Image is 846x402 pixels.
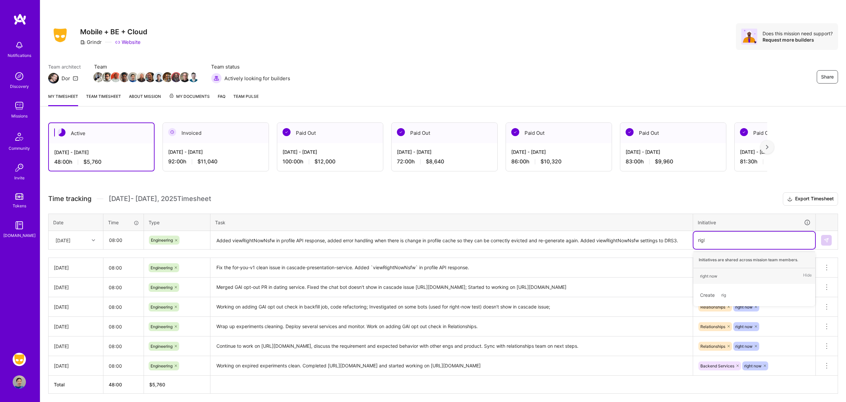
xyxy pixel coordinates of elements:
[58,128,65,136] img: Active
[94,63,198,70] span: Team
[61,75,70,82] div: Dor
[151,304,173,309] span: Engineering
[211,317,692,336] textarea: Wrap up experiments cleaning. Deploy several services and monitor. Work on adding GAI opt out che...
[700,363,734,368] span: Backend Services
[154,72,164,82] img: Team Member Avatar
[735,344,753,349] span: right now
[49,214,103,231] th: Date
[92,239,95,242] i: icon Chevron
[181,72,189,83] a: Team Member Avatar
[163,123,269,143] div: Invoiced
[14,174,25,181] div: Invite
[94,72,103,83] a: Team Member Avatar
[277,123,383,143] div: Paid Out
[700,304,725,309] span: Relationships
[718,291,729,300] span: rig
[54,362,98,369] div: [DATE]
[54,284,98,291] div: [DATE]
[211,337,692,355] textarea: Continue to work on [URL][DOMAIN_NAME], discuss the requirement and expected behavior with other ...
[168,148,263,155] div: [DATE] - [DATE]
[149,382,165,387] span: $ 5,760
[103,72,111,83] a: Team Member Avatar
[163,72,173,82] img: Team Member Avatar
[48,73,59,84] img: Team Architect
[103,337,144,355] input: HH:MM
[103,279,144,296] input: HH:MM
[13,39,26,52] img: bell
[49,123,154,143] div: Active
[151,324,173,329] span: Engineering
[137,72,147,82] img: Team Member Avatar
[15,193,23,200] img: tokens
[49,376,103,394] th: Total
[211,278,692,297] textarea: Merged GAI opt-out PR in dating service. Fixed the chat bot doesn't show in cascade issue [URL][D...
[693,252,815,268] div: Initiatives are shared across mission team members.
[103,259,144,277] input: HH:MM
[211,259,692,277] textarea: Fix the for-you-v1 clean issue in cascade-presentation-service. Added `viewRightNowNsfw` in profi...
[146,72,155,83] a: Team Member Avatar
[145,72,155,82] img: Team Member Avatar
[211,63,290,70] span: Team status
[700,324,725,329] span: Relationships
[80,40,85,45] i: icon CompanyGray
[180,72,190,82] img: Team Member Avatar
[155,72,163,83] a: Team Member Avatar
[111,72,121,82] img: Team Member Avatar
[129,93,161,106] a: About Mission
[697,287,812,303] div: Create
[8,52,31,59] div: Notifications
[783,192,838,206] button: Export Timesheet
[821,74,834,80] span: Share
[13,375,26,389] img: User Avatar
[218,93,225,106] a: FAQ
[735,304,753,309] span: right now
[108,219,139,226] div: Time
[119,72,129,82] img: Team Member Avatar
[700,273,717,280] div: right now
[735,324,753,329] span: right now
[11,375,28,389] a: User Avatar
[511,158,606,165] div: 86:00 h
[48,195,91,203] span: Time tracking
[817,70,838,84] button: Share
[224,75,290,82] span: Actively looking for builders
[104,231,143,249] input: HH:MM
[169,93,210,100] span: My Documents
[211,73,222,84] img: Actively looking for builders
[151,363,173,368] span: Engineering
[151,344,173,349] span: Engineering
[128,72,138,82] img: Team Member Avatar
[233,93,259,106] a: Team Pulse
[80,28,147,36] h3: Mobile + BE + Cloud
[11,353,28,366] a: Grindr: Mobile + BE + Cloud
[211,298,692,316] textarea: Working on adding GAI opt out check in backfill job, code refactoring; Investigated on some bots ...
[111,72,120,83] a: Team Member Avatar
[9,145,30,152] div: Community
[54,149,149,156] div: [DATE] - [DATE]
[189,72,198,83] a: Team Member Avatar
[655,158,673,165] span: $9,960
[766,145,769,149] img: right
[73,76,78,81] i: icon Mail
[102,72,112,82] img: Team Member Avatar
[197,158,217,165] span: $11,040
[137,72,146,83] a: Team Member Avatar
[172,72,181,83] a: Team Member Avatar
[211,357,692,375] textarea: Working on expired experiments clean. Completed [URL][DOMAIN_NAME] and started working on [URL][D...
[169,93,210,106] a: My Documents
[511,148,606,155] div: [DATE] - [DATE]
[210,214,693,231] th: Task
[11,129,27,145] img: Community
[13,202,26,209] div: Tokens
[54,264,98,271] div: [DATE]
[11,112,28,119] div: Missions
[83,158,101,165] span: $5,760
[48,26,72,44] img: Company Logo
[763,30,833,37] div: Does this mission need support?
[698,219,811,226] div: Initiative
[211,232,692,249] textarea: Added viewRightNowNsfw in profile API response, added error handling when there is change in prof...
[56,237,70,244] div: [DATE]
[426,158,444,165] span: $8,640
[803,272,812,281] span: Hide
[13,99,26,112] img: teamwork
